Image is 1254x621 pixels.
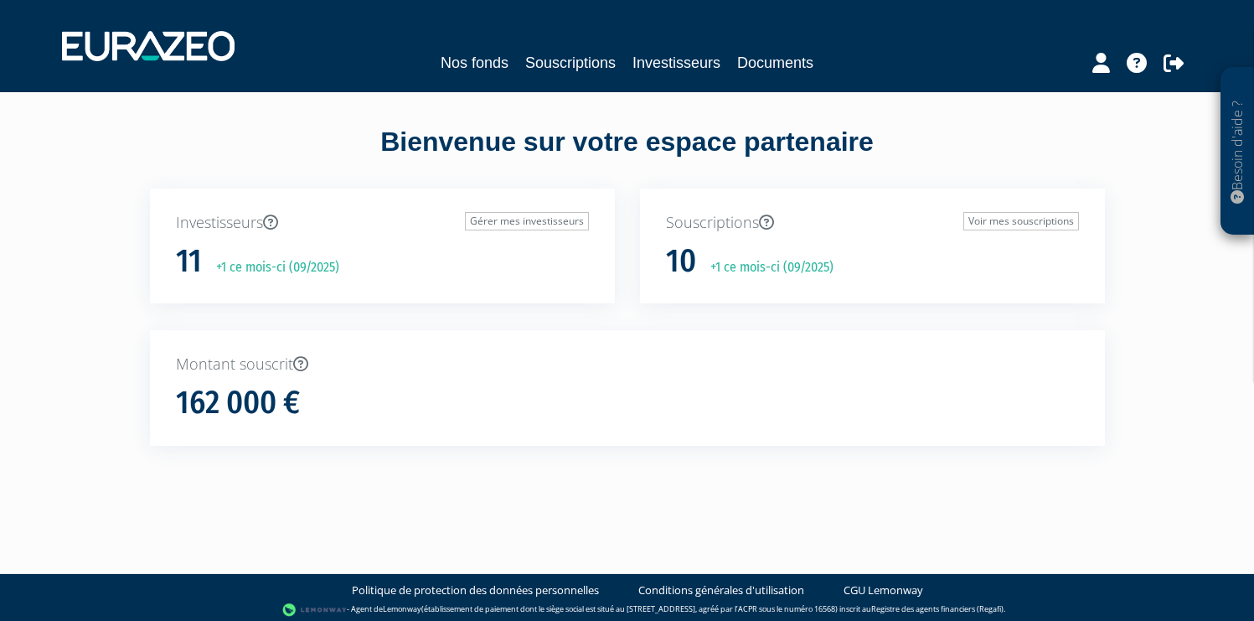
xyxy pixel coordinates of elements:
[352,582,599,598] a: Politique de protection des données personnelles
[176,244,202,279] h1: 11
[666,212,1079,234] p: Souscriptions
[137,123,1117,189] div: Bienvenue sur votre espace partenaire
[176,212,589,234] p: Investisseurs
[17,602,1237,618] div: - Agent de (établissement de paiement dont le siège social est situé au [STREET_ADDRESS], agréé p...
[204,258,339,277] p: +1 ce mois-ci (09/2025)
[525,51,616,75] a: Souscriptions
[441,51,508,75] a: Nos fonds
[632,51,720,75] a: Investisseurs
[62,31,235,61] img: 1732889491-logotype_eurazeo_blanc_rvb.png
[638,582,804,598] a: Conditions générales d'utilisation
[282,602,347,618] img: logo-lemonway.png
[737,51,813,75] a: Documents
[1228,76,1247,227] p: Besoin d'aide ?
[383,603,421,614] a: Lemonway
[699,258,833,277] p: +1 ce mois-ci (09/2025)
[963,212,1079,230] a: Voir mes souscriptions
[871,603,1004,614] a: Registre des agents financiers (Regafi)
[176,354,1079,375] p: Montant souscrit
[465,212,589,230] a: Gérer mes investisseurs
[176,386,300,421] h1: 162 000 €
[666,244,696,279] h1: 10
[844,582,923,598] a: CGU Lemonway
